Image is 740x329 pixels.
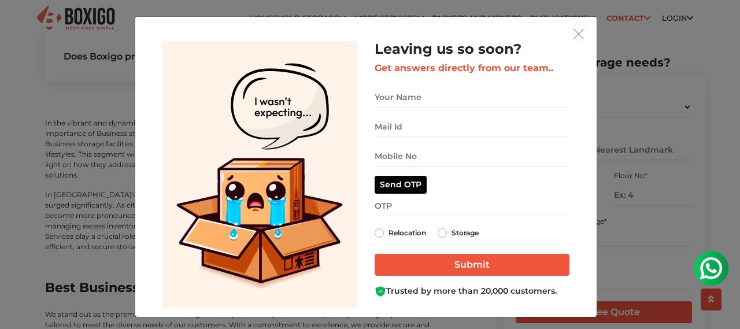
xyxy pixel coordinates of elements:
[375,41,569,58] h2: Leaving us so soon?
[375,146,569,167] input: Mobile No
[452,226,479,240] label: Storage
[375,176,427,194] button: Send OTP
[573,29,584,39] img: exit
[162,41,357,308] img: Lead Welcome Image
[12,12,35,35] img: whatsapp-icon.svg
[388,226,426,240] label: Relocation
[375,87,569,108] input: Your Name
[375,117,569,137] input: Mail Id
[375,254,569,276] input: Submit
[375,196,569,216] input: OTP
[375,286,386,297] img: Boxigo Customer Shield
[375,285,569,297] div: Trusted by more than 20,000 customers.
[375,62,569,73] h3: Get answers directly from our team..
